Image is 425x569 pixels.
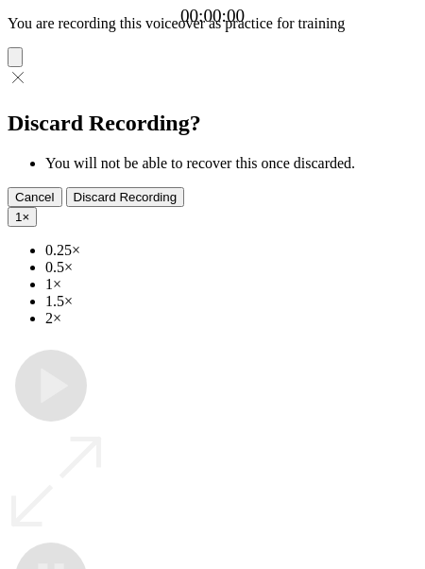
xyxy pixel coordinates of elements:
a: 00:00:00 [180,6,245,26]
button: 1× [8,207,37,227]
li: You will not be able to recover this once discarded. [45,155,417,172]
span: 1 [15,210,22,224]
li: 0.5× [45,259,417,276]
li: 1× [45,276,417,293]
button: Discard Recording [66,187,185,207]
h2: Discard Recording? [8,111,417,136]
button: Cancel [8,187,62,207]
li: 2× [45,310,417,327]
li: 1.5× [45,293,417,310]
p: You are recording this voiceover as practice for training [8,15,417,32]
li: 0.25× [45,242,417,259]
